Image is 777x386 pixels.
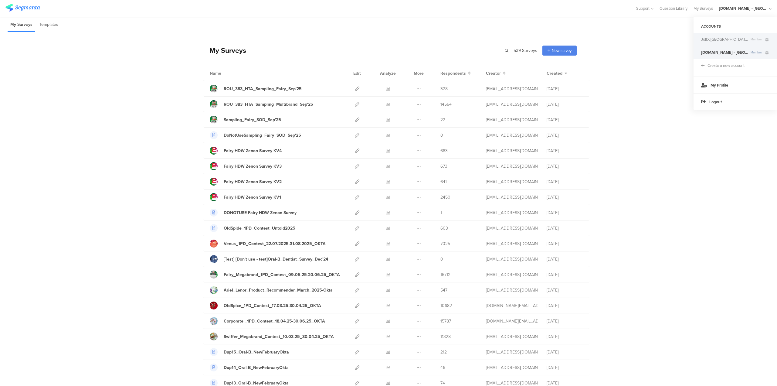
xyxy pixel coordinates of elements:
div: My Surveys [203,45,246,56]
a: Dup14_Oral-B_NewFebruaryOkta [210,364,289,371]
span: Logout [709,99,722,105]
span: 10682 [440,302,452,309]
span: 15787 [440,318,451,324]
span: Created [547,70,562,77]
div: Name [210,70,246,77]
button: Respondents [440,70,471,77]
a: Corporate _1PD_Contest_18.04.25-30.06.25_OKTA [210,317,325,325]
span: 2450 [440,194,450,200]
span: New survey [552,48,572,53]
div: [DATE] [547,349,583,355]
span: 0 [440,256,443,262]
div: DoNotUseSampling_Fairy_SOD_Sep'25 [224,132,301,138]
span: 11328 [440,333,451,340]
span: My Profile [711,82,728,88]
img: segmanta logo [5,4,40,12]
span: 22 [440,117,445,123]
div: gheorghe.a.4@pg.com [486,117,538,123]
div: [DATE] [547,256,583,262]
a: OldSpice_1PD_Contest_17.03.25-30.04.25_OKTA [210,302,321,309]
a: Fairy HDW Zenon Survey KV4 [210,147,282,155]
a: Swiffer_Megabrand_Contest_10.03.25_30.04.25_OKTA [210,333,334,340]
div: [DATE] [547,287,583,293]
div: ROU_383_HTA_Sampling_Fairy_Sep'25 [224,86,302,92]
span: 46 [440,364,445,371]
div: bruma.lb@pg.com [486,318,538,324]
span: JoltX Greece [701,36,748,42]
a: ROU_383_HTA_Sampling_Fairy_Sep'25 [210,85,302,93]
div: DONOTUSE Fairy HDW Zenon Survey [224,210,297,216]
div: Corporate _1PD_Contest_18.04.25-30.06.25_OKTA [224,318,325,324]
span: 16712 [440,272,450,278]
div: stavrositu.m@pg.com [486,364,538,371]
div: [DATE] [547,179,583,185]
div: Dup15_Oral-B_NewFebruaryOkta [224,349,289,355]
div: jansson.cj@pg.com [486,333,538,340]
div: Swiffer_Megabrand_Contest_10.03.25_30.04.25_OKTA [224,333,334,340]
div: [DATE] [547,101,583,108]
span: 14564 [440,101,452,108]
div: gheorghe.a.4@pg.com [486,179,538,185]
a: Ariel_Lenor_Product_Recommender_March_2025-Okta [210,286,333,294]
div: gheorghe.a.4@pg.com [486,86,538,92]
div: [DATE] [547,132,583,138]
div: betbeder.mb@pg.com [486,287,538,293]
div: [DOMAIN_NAME] - [GEOGRAPHIC_DATA] [719,5,768,11]
div: Fairy_Megabrand_1PD_Contest_09.05.25-20.06.25_OKTA [224,272,340,278]
li: Templates [37,18,61,32]
div: gheorghe.a.4@pg.com [486,210,538,216]
a: Fairy_Megabrand_1PD_Contest_09.05.25-20.06.25_OKTA [210,271,340,278]
a: DoNotUseSampling_Fairy_SOD_Sep'25 [210,131,301,139]
a: [Test] [Don't use - test]Oral-B_Dentist_Survey_Dec'24 [210,255,328,263]
div: [DATE] [547,333,583,340]
span: 683 [440,148,448,154]
div: [DATE] [547,163,583,169]
div: More [412,66,425,81]
div: Fairy HDW Zenon Survey KV2 [224,179,282,185]
div: gheorghe.a.4@pg.com [486,132,538,138]
div: [DATE] [547,194,583,200]
div: Create a new account [707,63,745,68]
span: Member [748,37,764,42]
a: ROU_383_HTA_Sampling_Multibrand_Sep'25 [210,100,313,108]
div: Venus_1PD_Contest_22.07.2025-31.08.2025_OKTA [224,241,326,247]
div: [DATE] [547,318,583,324]
div: gheorghe.a.4@pg.com [486,225,538,231]
span: 7025 [440,241,450,247]
span: 0 [440,132,443,138]
button: Created [547,70,567,77]
span: 641 [440,179,447,185]
a: DONOTUSE Fairy HDW Zenon Survey [210,209,297,217]
span: Creator [486,70,501,77]
span: 539 Surveys [514,47,537,54]
div: gheorghe.a.4@pg.com [486,163,538,169]
div: Fairy HDW Zenon Survey KV4 [224,148,282,154]
a: Sampling_Fairy_SOD_Sep'25 [210,116,281,124]
span: Respondents [440,70,466,77]
div: [DATE] [547,210,583,216]
span: Support [636,5,650,11]
span: 603 [440,225,448,231]
div: [DATE] [547,86,583,92]
div: Fairy HDW Zenon Survey KV3 [224,163,282,169]
div: jansson.cj@pg.com [486,241,538,247]
div: Analyze [379,66,397,81]
div: OldSpice_1PD_Contest_17.03.25-30.04.25_OKTA [224,302,321,309]
span: 547 [440,287,447,293]
div: ROU_383_HTA_Sampling_Multibrand_Sep'25 [224,101,313,108]
span: Member [748,50,764,55]
a: Venus_1PD_Contest_22.07.2025-31.08.2025_OKTA [210,240,326,248]
div: jansson.cj@pg.com [486,272,538,278]
div: OldSpide_1PD_Contest_Untold2025 [224,225,295,231]
span: 212 [440,349,447,355]
div: betbeder.mb@pg.com [486,256,538,262]
div: Fairy HDW Zenon Survey KV1 [224,194,281,200]
div: [DATE] [547,302,583,309]
div: ACCOUNTS [694,21,777,32]
span: 673 [440,163,447,169]
a: My Profile [694,77,777,93]
li: My Surveys [8,18,35,32]
span: Youtil.ro - Romania [701,50,748,55]
div: gheorghe.a.4@pg.com [486,101,538,108]
a: Fairy HDW Zenon Survey KV3 [210,162,282,170]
